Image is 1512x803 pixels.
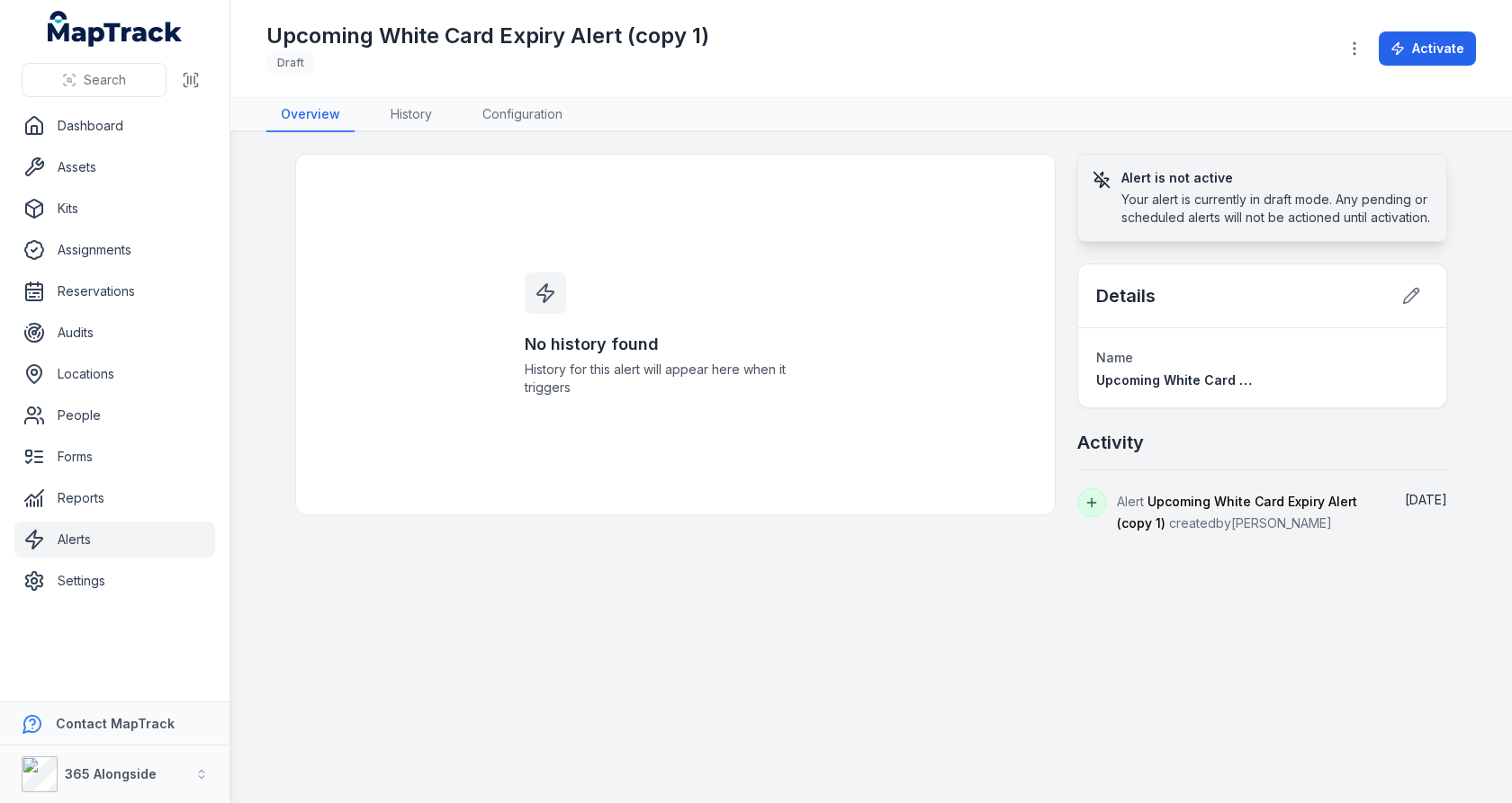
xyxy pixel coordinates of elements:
[14,522,215,558] a: Alerts
[1077,430,1144,455] h2: Activity
[1121,169,1432,187] h3: Alert is not active
[266,50,315,76] div: Draft
[1117,494,1357,531] span: Upcoming White Card Expiry Alert (copy 1)
[266,22,709,50] h1: Upcoming White Card Expiry Alert (copy 1)
[14,191,215,227] a: Kits
[14,232,215,268] a: Assignments
[1405,492,1447,507] time: 04/09/2025, 12:42:52 pm
[56,716,175,731] strong: Contact MapTrack
[525,361,827,397] span: History for this alert will appear here when it triggers
[84,71,126,89] span: Search
[1121,191,1432,227] div: Your alert is currently in draft mode. Any pending or scheduled alerts will not be actioned until...
[14,439,215,475] a: Forms
[14,315,215,351] a: Audits
[14,273,215,309] a: Reservations
[22,63,166,97] button: Search
[1379,31,1476,66] button: Activate
[14,563,215,599] a: Settings
[1096,372,1364,388] span: Upcoming White Card Expiry Alert (copy 1)
[525,332,827,357] h3: No history found
[468,98,577,132] a: Configuration
[14,480,215,516] a: Reports
[14,397,215,433] a: People
[1096,283,1156,308] h2: Details
[266,98,355,132] a: Overview
[1117,494,1357,531] span: Alert created by [PERSON_NAME]
[14,149,215,185] a: Assets
[1096,350,1133,365] span: Name
[14,108,215,144] a: Dashboard
[48,11,183,47] a: MapTrack
[1405,492,1447,507] span: [DATE]
[14,356,215,392] a: Locations
[65,766,157,781] strong: 365 Alongside
[376,98,446,132] a: History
